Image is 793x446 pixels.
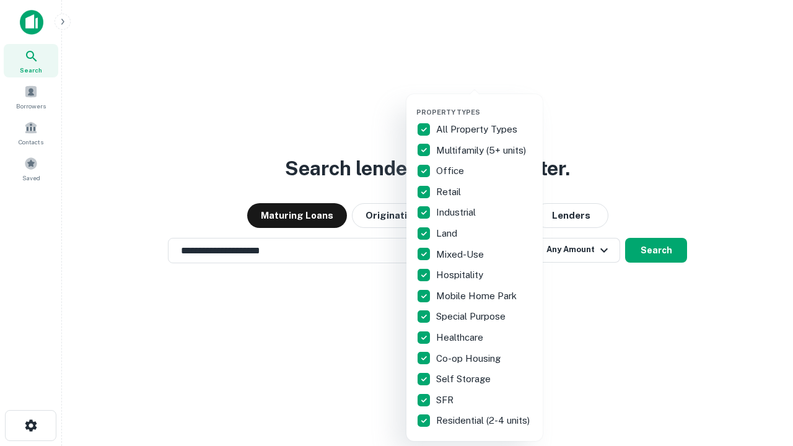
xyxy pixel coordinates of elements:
p: Retail [436,185,463,199]
p: Co-op Housing [436,351,503,366]
p: Industrial [436,205,478,220]
p: Self Storage [436,372,493,387]
span: Property Types [416,108,480,116]
p: Healthcare [436,330,486,345]
p: Multifamily (5+ units) [436,143,528,158]
p: Residential (2-4 units) [436,413,532,428]
p: Land [436,226,460,241]
p: SFR [436,393,456,408]
p: Hospitality [436,268,486,282]
p: Office [436,164,467,178]
p: Mixed-Use [436,247,486,262]
p: Special Purpose [436,309,508,324]
p: All Property Types [436,122,520,137]
p: Mobile Home Park [436,289,519,304]
iframe: Chat Widget [731,347,793,406]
